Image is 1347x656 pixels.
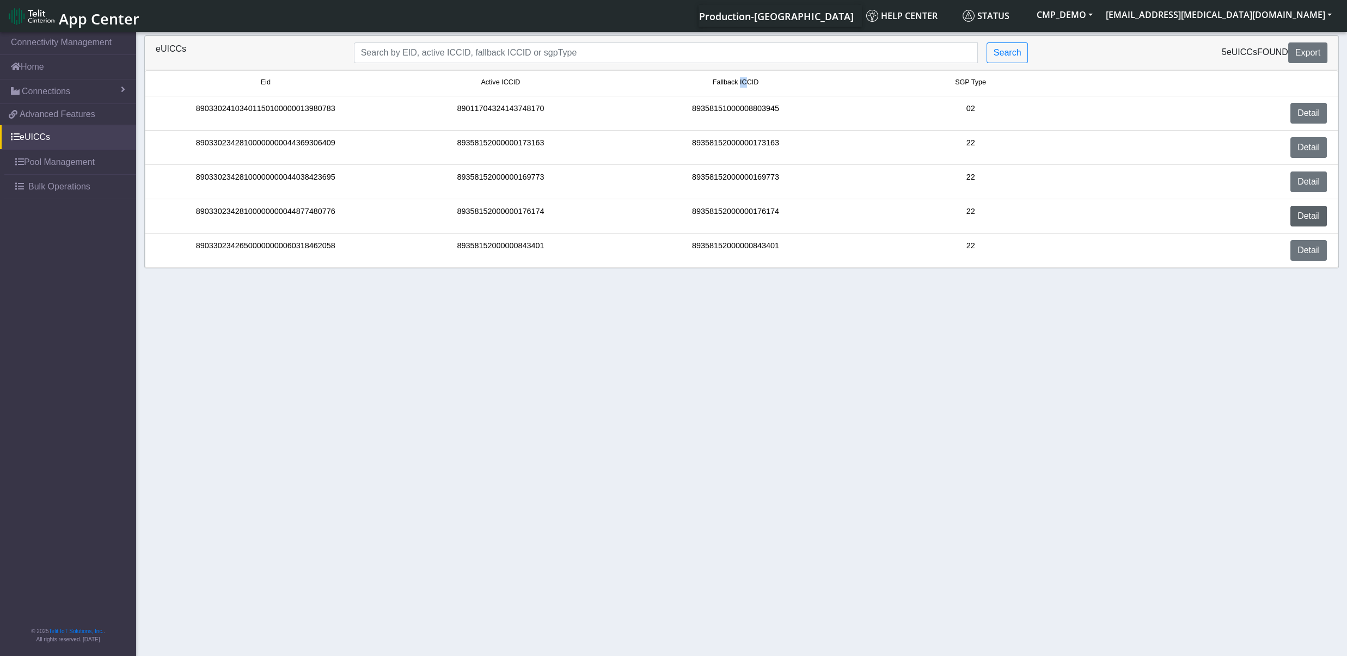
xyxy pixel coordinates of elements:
[853,171,1088,192] div: 22
[618,240,853,261] div: 89358152000000843401
[963,10,1009,22] span: Status
[383,240,619,261] div: 89358152000000843401
[618,171,853,192] div: 89358152000000169773
[1290,206,1327,226] a: Detail
[9,4,138,28] a: App Center
[148,240,383,261] div: 89033023426500000000060318462058
[59,9,139,29] span: App Center
[853,137,1088,158] div: 22
[1257,47,1288,57] span: found
[1290,171,1327,192] a: Detail
[713,77,759,88] span: Fallback ICCID
[862,5,958,27] a: Help center
[354,42,978,63] input: Search...
[22,85,70,98] span: Connections
[987,42,1028,63] button: Search
[1227,47,1257,57] span: eUICCs
[699,5,853,27] a: Your current platform instance
[148,206,383,226] div: 89033023428100000000044877480776
[853,103,1088,124] div: 02
[261,77,271,88] span: Eid
[866,10,878,22] img: knowledge.svg
[383,137,619,158] div: 89358152000000173163
[383,103,619,124] div: 89011704324143748170
[866,10,938,22] span: Help center
[1099,5,1338,24] button: [EMAIL_ADDRESS][MEDICAL_DATA][DOMAIN_NAME]
[9,8,54,25] img: logo-telit-cinterion-gw-new.png
[1290,240,1327,261] a: Detail
[1288,42,1327,63] button: Export
[853,240,1088,261] div: 22
[958,5,1030,27] a: Status
[1222,47,1227,57] span: 5
[618,137,853,158] div: 89358152000000173163
[383,171,619,192] div: 89358152000000169773
[148,171,383,192] div: 89033023428100000000044038423695
[963,10,975,22] img: status.svg
[1030,5,1099,24] button: CMP_DEMO
[618,206,853,226] div: 89358152000000176174
[955,77,986,88] span: SGP Type
[148,42,346,63] div: eUICCs
[618,103,853,124] div: 89358151000008803945
[4,175,136,199] a: Bulk Operations
[853,206,1088,226] div: 22
[28,180,90,193] span: Bulk Operations
[1295,48,1320,57] span: Export
[20,108,95,121] span: Advanced Features
[383,206,619,226] div: 89358152000000176174
[481,77,520,88] span: Active ICCID
[148,103,383,124] div: 89033024103401150100000013980783
[4,150,136,174] a: Pool Management
[148,137,383,158] div: 89033023428100000000044369306409
[699,10,854,23] span: Production-[GEOGRAPHIC_DATA]
[49,628,103,634] a: Telit IoT Solutions, Inc.
[1290,103,1327,124] a: Detail
[1290,137,1327,158] a: Detail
